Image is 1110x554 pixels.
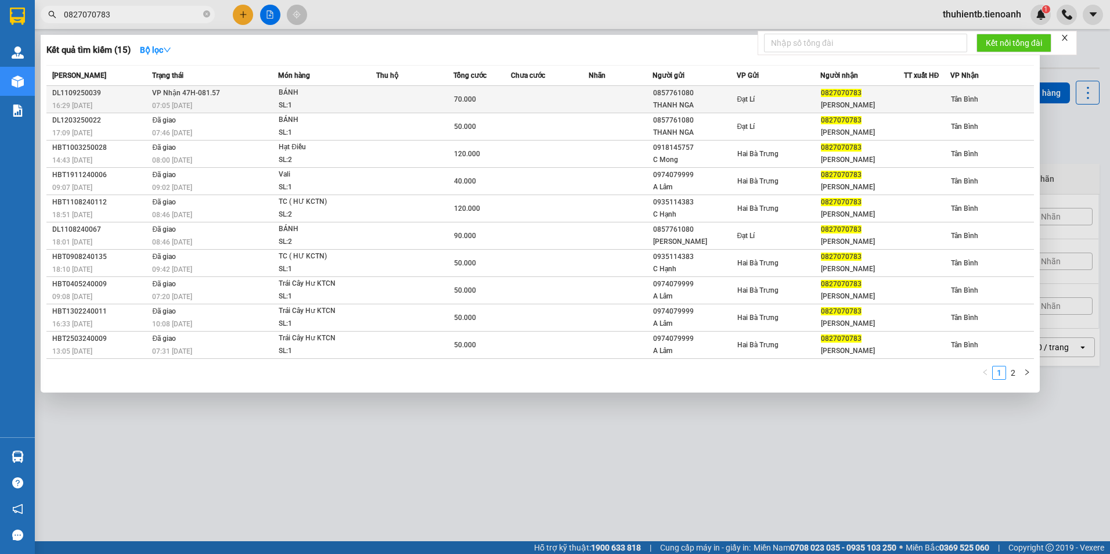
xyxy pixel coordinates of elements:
[737,150,779,158] span: Hai Bà Trưng
[279,278,366,290] div: Trái Cây Hư KTCN
[951,259,978,267] span: Tân Bình
[152,280,176,288] span: Đã giao
[454,286,476,294] span: 50.000
[279,154,366,167] div: SL: 2
[821,225,862,233] span: 0827070783
[52,87,149,99] div: DL1109250039
[52,142,149,154] div: HBT1003250028
[152,129,192,137] span: 07:46 [DATE]
[764,34,967,52] input: Nhập số tổng đài
[993,366,1006,379] a: 1
[653,333,736,345] div: 0974079999
[152,211,192,219] span: 08:46 [DATE]
[653,263,736,275] div: C Hạnh
[52,184,92,192] span: 09:07 [DATE]
[152,184,192,192] span: 09:02 [DATE]
[653,142,736,154] div: 0918145757
[978,366,992,380] li: Previous Page
[737,232,755,240] span: Đạt Lí
[1007,366,1019,379] a: 2
[737,123,755,131] span: Đạt Lí
[279,141,366,154] div: Hạt Điều
[951,204,978,213] span: Tân Bình
[279,223,366,236] div: BÁNH
[152,143,176,152] span: Đã giao
[279,263,366,276] div: SL: 1
[279,250,366,263] div: TC ( HƯ KCTN)
[12,105,24,117] img: solution-icon
[454,341,476,349] span: 50.000
[951,314,978,322] span: Tân Bình
[64,8,201,21] input: Tìm tên, số ĐT hoặc mã đơn
[52,320,92,328] span: 16:33 [DATE]
[152,265,192,274] span: 09:42 [DATE]
[653,114,736,127] div: 0857761080
[821,127,903,139] div: [PERSON_NAME]
[454,123,476,131] span: 50.000
[454,150,480,158] span: 120.000
[52,169,149,181] div: HBT1911240006
[152,156,192,164] span: 08:00 [DATE]
[653,87,736,99] div: 0857761080
[152,171,176,179] span: Đã giao
[821,143,862,152] span: 0827070783
[821,334,862,343] span: 0827070783
[1006,366,1020,380] li: 2
[52,251,149,263] div: HBT0908240135
[152,225,176,233] span: Đã giao
[46,44,131,56] h3: Kết quả tìm kiếm ( 15 )
[279,168,366,181] div: Vali
[1020,366,1034,380] li: Next Page
[376,71,398,80] span: Thu hộ
[10,8,25,25] img: logo-vxr
[52,196,149,208] div: HBT1108240112
[152,307,176,315] span: Đã giao
[821,253,862,261] span: 0827070783
[279,236,366,249] div: SL: 2
[653,224,736,236] div: 0857761080
[454,314,476,322] span: 50.000
[821,89,862,97] span: 0827070783
[203,10,210,17] span: close-circle
[52,238,92,246] span: 18:01 [DATE]
[821,236,903,248] div: [PERSON_NAME]
[279,114,366,127] div: BÁNH
[821,307,862,315] span: 0827070783
[152,89,220,97] span: VP Nhận 47H-081.57
[278,71,310,80] span: Món hàng
[279,290,366,303] div: SL: 1
[203,9,210,20] span: close-circle
[904,71,939,80] span: TT xuất HĐ
[52,265,92,274] span: 18:10 [DATE]
[992,366,1006,380] li: 1
[152,71,183,80] span: Trạng thái
[52,305,149,318] div: HBT1302240011
[737,177,779,185] span: Hai Bà Trưng
[163,46,171,54] span: down
[48,10,56,19] span: search
[737,259,779,267] span: Hai Bà Trưng
[52,71,106,80] span: [PERSON_NAME]
[12,46,24,59] img: warehouse-icon
[279,332,366,345] div: Trái Cây Hư KTCN
[653,99,736,111] div: THANH NGA
[986,37,1042,49] span: Kết nối tổng đài
[152,198,176,206] span: Đã giao
[951,177,978,185] span: Tân Bình
[152,320,192,328] span: 10:08 [DATE]
[653,345,736,357] div: A Lâm
[12,451,24,463] img: warehouse-icon
[821,318,903,330] div: [PERSON_NAME]
[279,305,366,318] div: Trái Cây Hư KTCN
[821,116,862,124] span: 0827070783
[279,99,366,112] div: SL: 1
[511,71,545,80] span: Chưa cước
[52,333,149,345] div: HBT2503240009
[821,181,903,193] div: [PERSON_NAME]
[653,154,736,166] div: C Mong
[820,71,858,80] span: Người nhận
[454,177,476,185] span: 40.000
[821,154,903,166] div: [PERSON_NAME]
[279,345,366,358] div: SL: 1
[589,71,606,80] span: Nhãn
